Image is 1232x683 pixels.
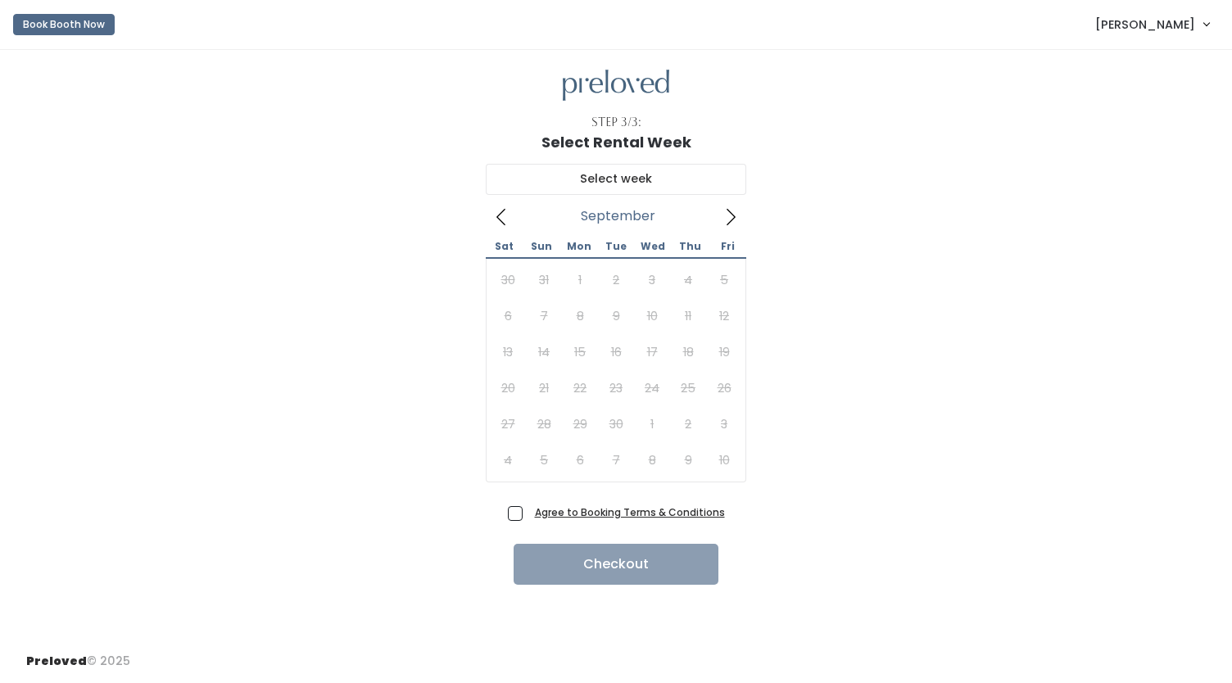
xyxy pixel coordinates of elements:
span: Thu [672,242,709,251]
span: Wed [635,242,672,251]
span: Sun [523,242,559,251]
span: September [581,213,655,219]
button: Book Booth Now [13,14,115,35]
button: Checkout [514,544,718,585]
span: Mon [560,242,597,251]
div: Step 3/3: [591,114,641,131]
span: [PERSON_NAME] [1095,16,1195,34]
a: Agree to Booking Terms & Conditions [535,505,725,519]
span: Tue [597,242,634,251]
span: Fri [709,242,746,251]
input: Select week [486,164,746,195]
img: preloved logo [563,70,669,102]
span: Sat [486,242,523,251]
span: Preloved [26,653,87,669]
a: [PERSON_NAME] [1079,7,1225,42]
a: Book Booth Now [13,7,115,43]
h1: Select Rental Week [541,134,691,151]
div: © 2025 [26,640,130,670]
